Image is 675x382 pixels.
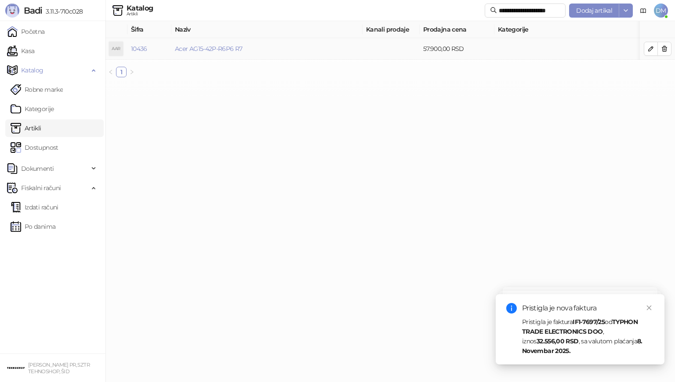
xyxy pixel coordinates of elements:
span: right [129,69,134,75]
th: Naziv [171,21,363,38]
span: Dodaj artikal [576,7,612,14]
a: Close [644,303,654,313]
small: [PERSON_NAME] PR, SZTR TEHNOSHOP, ŠID [28,362,90,375]
a: Po danima [11,218,55,235]
button: left [105,67,116,77]
div: Artikli [127,12,153,16]
button: right [127,67,137,77]
span: info-circle [506,303,517,314]
td: Acer AG15-42P-R6P6 R7 [171,38,363,60]
th: Šifra [127,21,171,38]
span: Badi [24,5,42,16]
a: Kategorije [11,100,54,118]
strong: 32.556,00 RSD [537,337,579,345]
div: AAR [109,42,123,56]
img: Artikli [112,5,123,16]
strong: 8. Novembar 2025. [522,337,642,355]
a: Početna [7,23,45,40]
span: close [646,305,652,311]
span: DM [654,4,668,18]
span: Fiskalni računi [21,179,61,197]
li: Prethodna strana [105,67,116,77]
td: 57.900,00 RSD [420,38,494,60]
th: Prodajna cena [420,21,494,38]
a: 1 [116,67,126,77]
a: Dostupnost [11,139,58,156]
div: Katalog [127,5,153,12]
th: Kanali prodaje [363,21,420,38]
button: Dodaj artikal [569,4,619,18]
a: Dokumentacija [636,4,650,18]
a: Acer AG15-42P-R6P6 R7 [175,45,243,53]
span: 3.11.3-710c028 [42,7,83,15]
span: Katalog [21,61,44,79]
img: Logo [5,4,19,18]
img: 64x64-companyLogo-68805acf-9e22-4a20-bcb3-9756868d3d19.jpeg [7,359,25,377]
span: Kategorije [498,25,673,34]
a: ArtikliArtikli [11,119,41,137]
li: Sledeća strana [127,67,137,77]
a: Robne marke [11,81,63,98]
div: Pristigla je faktura od , iznos , sa valutom plaćanja [522,317,654,356]
a: Kasa [7,42,34,60]
strong: IF1-7697/25 [573,318,605,326]
span: Dokumenti [21,160,54,177]
a: 10436 [131,45,147,53]
div: Pristigla je nova faktura [522,303,654,314]
span: left [108,69,113,75]
a: Izdati računi [11,198,58,216]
